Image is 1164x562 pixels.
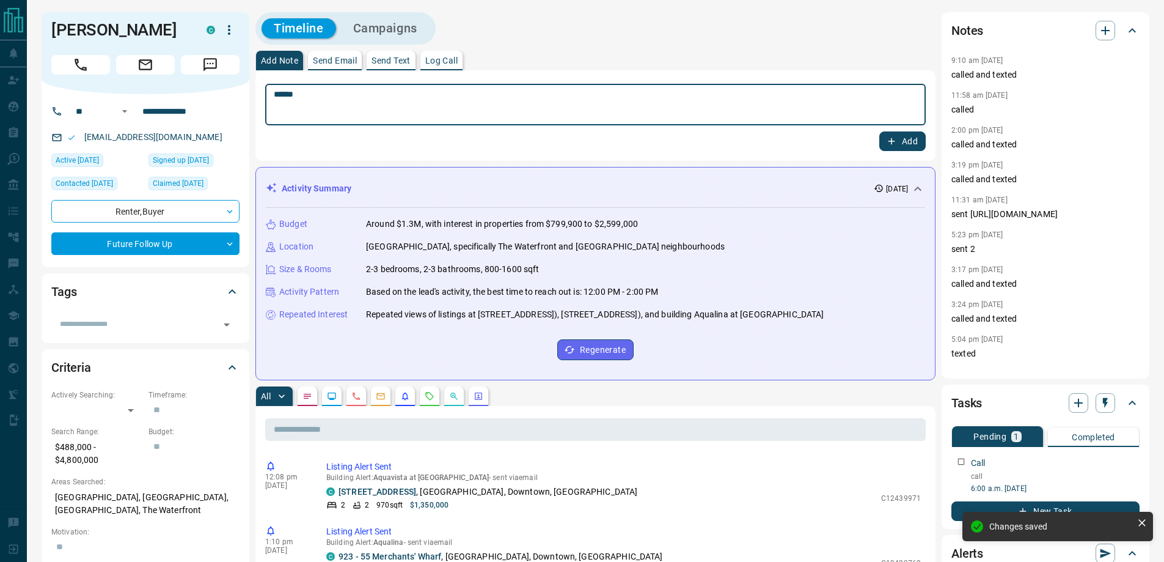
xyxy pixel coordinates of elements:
[951,347,1140,360] p: texted
[153,154,209,166] span: Signed up [DATE]
[148,426,240,437] p: Budget:
[313,56,357,65] p: Send Email
[265,546,308,555] p: [DATE]
[376,391,386,401] svg: Emails
[341,500,345,511] p: 2
[886,183,908,194] p: [DATE]
[951,208,1140,221] p: sent [URL][DOMAIN_NAME]
[951,126,1003,135] p: 2:00 pm [DATE]
[951,370,1003,379] p: 3:28 pm [DATE]
[327,391,337,401] svg: Lead Browsing Activity
[881,493,921,504] p: C12439971
[148,177,240,194] div: Wed Mar 11 2020
[116,55,175,75] span: Email
[261,392,271,401] p: All
[326,487,335,496] div: condos.ca
[339,552,441,561] a: 923 - 55 Merchants' Wharf
[474,391,483,401] svg: Agent Actions
[366,218,638,231] p: Around $1.3M, with interest in properties from $799,900 to $2,599,000
[51,476,240,487] p: Areas Searched:
[51,353,240,382] div: Criteria
[376,500,403,511] p: 970 sqft
[51,426,142,437] p: Search Range:
[153,177,203,190] span: Claimed [DATE]
[989,522,1132,531] div: Changes saved
[951,231,1003,239] p: 5:23 pm [DATE]
[282,182,351,195] p: Activity Summary
[51,20,188,40] h1: [PERSON_NAME]
[951,56,1003,65] p: 9:10 am [DATE]
[951,388,1140,418] div: Tasks
[51,390,142,401] p: Actively Searching:
[51,487,240,520] p: [GEOGRAPHIC_DATA], [GEOGRAPHIC_DATA], [GEOGRAPHIC_DATA], The Waterfront
[339,486,637,498] p: , [GEOGRAPHIC_DATA], Downtown, [GEOGRAPHIC_DATA]
[951,91,1008,100] p: 11:58 am [DATE]
[51,177,142,194] div: Mon Sep 30 2024
[365,500,369,511] p: 2
[265,473,308,481] p: 12:08 pm
[117,104,132,119] button: Open
[373,538,404,547] span: Aqualina
[951,161,1003,169] p: 3:19 pm [DATE]
[326,460,921,473] p: Listing Alert Sent
[372,56,411,65] p: Send Text
[366,308,824,321] p: Repeated views of listings at [STREET_ADDRESS]), [STREET_ADDRESS]), and building Aqualina at [GEO...
[951,312,1140,325] p: called and texted
[951,103,1140,116] p: called
[557,339,634,360] button: Regenerate
[951,196,1008,204] p: 11:31 am [DATE]
[973,432,1006,441] p: Pending
[366,286,658,298] p: Based on the lead's activity, the best time to reach out is: 12:00 PM - 2:00 PM
[339,487,416,497] a: [STREET_ADDRESS]
[366,263,540,276] p: 2-3 bedrooms, 2-3 bathrooms, 800-1600 sqft
[400,391,410,401] svg: Listing Alerts
[279,286,339,298] p: Activity Pattern
[951,68,1140,81] p: called and texted
[279,263,332,276] p: Size & Rooms
[279,308,348,321] p: Repeated Interest
[971,483,1140,494] p: 6:00 a.m. [DATE]
[56,177,113,190] span: Contacted [DATE]
[373,473,489,482] span: Aquavista at [GEOGRAPHIC_DATA]
[84,132,222,142] a: [EMAIL_ADDRESS][DOMAIN_NAME]
[148,390,240,401] p: Timeframe:
[326,552,335,561] div: condos.ca
[951,138,1140,151] p: called and texted
[51,200,240,223] div: Renter , Buyer
[207,26,215,34] div: condos.ca
[51,527,240,538] p: Motivation:
[51,282,76,301] h2: Tags
[951,300,1003,309] p: 3:24 pm [DATE]
[1014,432,1019,441] p: 1
[181,55,240,75] span: Message
[51,358,91,377] h2: Criteria
[341,18,430,39] button: Campaigns
[265,481,308,490] p: [DATE]
[951,21,983,40] h2: Notes
[971,471,1140,482] p: call
[326,473,921,482] p: Building Alert : - sent via email
[51,153,142,171] div: Sat Aug 23 2025
[51,277,240,306] div: Tags
[265,538,308,546] p: 1:10 pm
[951,265,1003,274] p: 3:17 pm [DATE]
[302,391,312,401] svg: Notes
[425,56,458,65] p: Log Call
[449,391,459,401] svg: Opportunities
[951,173,1140,186] p: called and texted
[1072,433,1115,442] p: Completed
[262,18,336,39] button: Timeline
[326,538,921,547] p: Building Alert : - sent via email
[51,232,240,255] div: Future Follow Up
[879,131,926,151] button: Add
[951,16,1140,45] div: Notes
[366,240,725,253] p: [GEOGRAPHIC_DATA], specifically The Waterfront and [GEOGRAPHIC_DATA] neighbourhoods
[218,316,235,333] button: Open
[56,154,99,166] span: Active [DATE]
[326,525,921,538] p: Listing Alert Sent
[51,437,142,470] p: $488,000 - $4,800,000
[148,153,240,171] div: Sun Mar 08 2020
[67,133,76,142] svg: Email Valid
[951,243,1140,256] p: sent 2
[951,335,1003,344] p: 5:04 pm [DATE]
